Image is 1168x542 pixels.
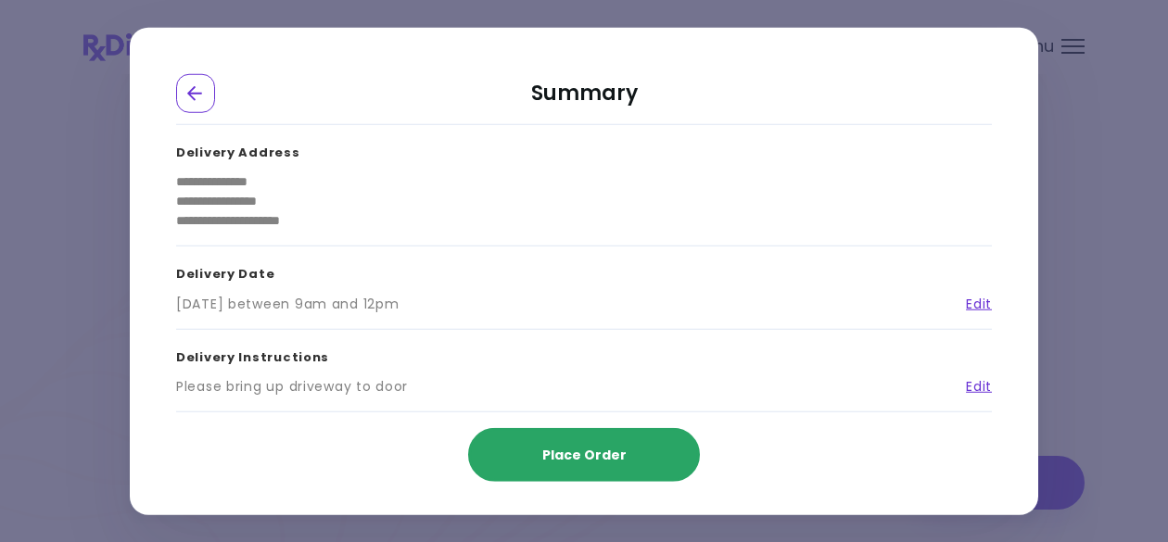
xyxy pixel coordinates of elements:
[468,428,700,482] button: Place Order
[952,377,992,397] a: Edit
[176,124,992,172] h3: Delivery Address
[952,294,992,313] a: Edit
[542,446,627,464] span: Place Order
[176,246,992,295] h3: Delivery Date
[176,73,992,124] h2: Summary
[176,329,992,377] h3: Delivery Instructions
[176,294,399,313] div: [DATE] between 9am and 12pm
[176,412,992,460] h3: Summary
[176,377,408,397] div: Please bring up driveway to door
[176,73,215,112] div: Go Back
